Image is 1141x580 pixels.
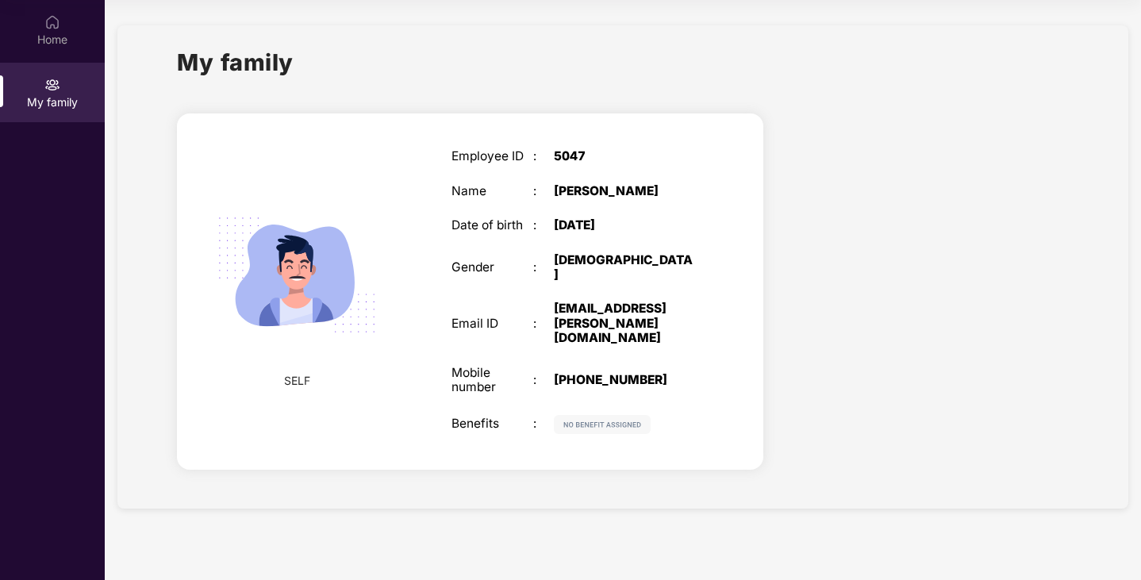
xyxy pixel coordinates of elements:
div: [PERSON_NAME] [554,184,697,198]
div: Employee ID [451,149,533,163]
div: [DEMOGRAPHIC_DATA] [554,253,697,282]
span: SELF [284,372,310,390]
div: : [533,218,554,232]
div: Mobile number [451,366,533,395]
div: : [533,149,554,163]
div: Gender [451,260,533,275]
img: svg+xml;base64,PHN2ZyB3aWR0aD0iMjAiIGhlaWdodD0iMjAiIHZpZXdCb3g9IjAgMCAyMCAyMCIgZmlsbD0ibm9uZSIgeG... [44,77,60,93]
div: : [533,417,554,431]
div: Benefits [451,417,533,431]
div: : [533,373,554,387]
div: [EMAIL_ADDRESS][PERSON_NAME][DOMAIN_NAME] [554,302,697,345]
img: svg+xml;base64,PHN2ZyB4bWxucz0iaHR0cDovL3d3dy53My5vcmcvMjAwMC9zdmciIHdpZHRoPSIxMjIiIGhlaWdodD0iMj... [554,415,651,434]
div: Name [451,184,533,198]
div: : [533,317,554,331]
div: : [533,260,554,275]
div: Email ID [451,317,533,331]
div: [DATE] [554,218,697,232]
img: svg+xml;base64,PHN2ZyB4bWxucz0iaHR0cDovL3d3dy53My5vcmcvMjAwMC9zdmciIHdpZHRoPSIyMjQiIGhlaWdodD0iMT... [199,178,394,373]
div: : [533,184,554,198]
div: Date of birth [451,218,533,232]
div: 5047 [554,149,697,163]
h1: My family [177,44,294,80]
img: svg+xml;base64,PHN2ZyBpZD0iSG9tZSIgeG1sbnM9Imh0dHA6Ly93d3cudzMub3JnLzIwMDAvc3ZnIiB3aWR0aD0iMjAiIG... [44,14,60,30]
div: [PHONE_NUMBER] [554,373,697,387]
